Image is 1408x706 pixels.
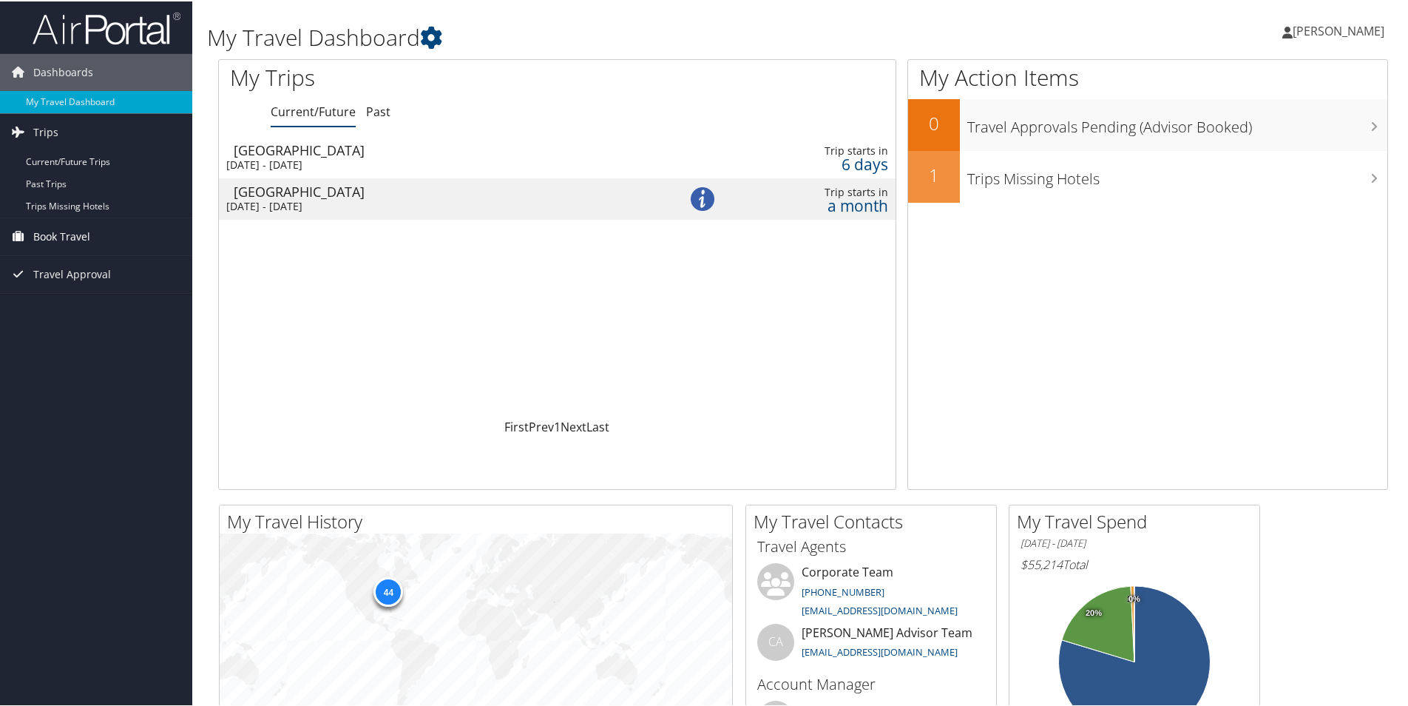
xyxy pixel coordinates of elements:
h2: 0 [908,110,960,135]
div: Trip starts in [731,143,888,156]
div: [DATE] - [DATE] [226,157,637,170]
img: alert-flat-solid-info.png [691,186,714,209]
a: Current/Future [271,102,356,118]
h6: Total [1021,555,1248,571]
div: a month [731,198,888,211]
h1: My Action Items [908,61,1387,92]
h2: My Travel Contacts [754,508,996,533]
a: [PHONE_NUMBER] [802,584,884,597]
a: 1Trips Missing Hotels [908,149,1387,201]
h2: My Travel Spend [1017,508,1259,533]
span: Trips [33,112,58,149]
span: Book Travel [33,217,90,254]
span: Dashboards [33,53,93,90]
a: First [504,417,529,434]
a: Next [561,417,586,434]
div: CA [757,622,794,659]
tspan: 20% [1086,608,1102,616]
a: 1 [554,417,561,434]
div: Trip starts in [731,184,888,198]
li: Corporate Team [750,562,992,622]
a: [EMAIL_ADDRESS][DOMAIN_NAME] [802,644,958,657]
div: [GEOGRAPHIC_DATA] [234,184,644,197]
h6: [DATE] - [DATE] [1021,535,1248,549]
a: [PERSON_NAME] [1282,7,1399,52]
h3: Travel Approvals Pending (Advisor Booked) [967,108,1387,136]
h2: My Travel History [227,508,732,533]
a: Past [366,102,390,118]
a: [EMAIL_ADDRESS][DOMAIN_NAME] [802,602,958,616]
div: 6 days [731,156,888,169]
h3: Trips Missing Hotels [967,160,1387,188]
tspan: 0% [1128,594,1140,602]
a: Prev [529,417,554,434]
h3: Account Manager [757,673,985,693]
h1: My Trips [230,61,603,92]
a: 0Travel Approvals Pending (Advisor Booked) [908,98,1387,149]
span: Travel Approval [33,255,111,292]
div: [GEOGRAPHIC_DATA] [234,142,644,155]
span: $55,214 [1021,555,1063,571]
div: [DATE] - [DATE] [226,198,637,212]
tspan: 1% [1127,594,1139,602]
span: [PERSON_NAME] [1293,21,1384,38]
a: Last [586,417,609,434]
img: airportal-logo.png [33,10,180,44]
h3: Travel Agents [757,535,985,556]
h2: 1 [908,161,960,186]
div: 44 [373,575,403,605]
li: [PERSON_NAME] Advisor Team [750,622,992,670]
h1: My Travel Dashboard [207,21,1002,52]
